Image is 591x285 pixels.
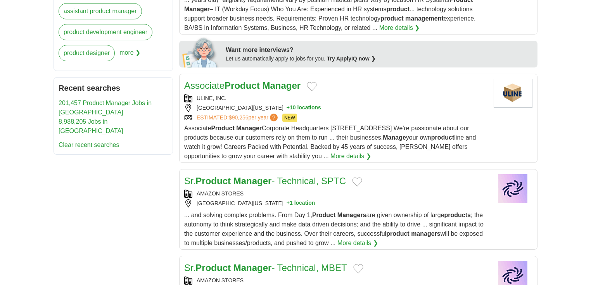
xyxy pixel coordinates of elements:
[59,142,119,148] a: Clear recent searches
[431,134,454,141] strong: product
[262,80,301,91] strong: Manager
[287,199,290,207] span: +
[119,45,140,66] span: more ❯
[184,263,347,273] a: Sr.Product Manager- Technical, MBET
[184,176,346,186] a: Sr.Product Manager- Technical, SPTC
[236,125,262,131] strong: Manager
[411,230,441,237] strong: managers
[59,118,123,134] a: 8,988,205 Jobs in [GEOGRAPHIC_DATA]
[327,55,376,62] a: Try ApplyIQ now ❯
[494,79,532,108] img: Uline logo
[225,80,260,91] strong: Product
[337,212,366,218] strong: Managers
[59,82,168,94] h2: Recent searches
[184,104,487,112] div: [GEOGRAPHIC_DATA][US_STATE]
[195,176,231,186] strong: Product
[287,104,290,112] span: +
[380,15,404,22] strong: product
[337,238,378,248] a: More details ❯
[386,230,410,237] strong: product
[184,125,476,159] span: Associate Corporate Headquarters [STREET_ADDRESS] We're passionate about our products because our...
[405,15,444,22] strong: management
[233,263,272,273] strong: Manager
[59,24,152,40] a: product development engineer
[226,55,533,63] div: Let us automatically apply to jobs for you.
[352,177,362,187] button: Add to favorite jobs
[312,212,335,218] strong: Product
[233,176,272,186] strong: Manager
[197,95,226,101] a: ULINE, INC.
[184,190,487,198] div: AMAZON STORES
[195,263,231,273] strong: Product
[59,3,142,19] a: assistant product manager
[386,6,410,12] strong: product
[330,152,371,161] a: More details ❯
[270,114,278,121] span: ?
[184,6,210,12] strong: Manager
[184,80,301,91] a: AssociateProduct Manager
[59,45,115,61] a: product designer
[282,114,297,122] span: NEW
[226,45,533,55] div: Want more interviews?
[307,82,317,91] button: Add to favorite jobs
[229,114,249,121] span: $90,256
[184,276,487,285] div: AMAZON STORES
[379,23,420,33] a: More details ❯
[287,199,315,207] button: +1 location
[184,199,487,207] div: [GEOGRAPHIC_DATA][US_STATE]
[383,134,406,141] strong: Manage
[59,100,152,116] a: 201,457 Product Manager Jobs in [GEOGRAPHIC_DATA]
[444,212,471,218] strong: products
[211,125,234,131] strong: Product
[353,264,363,273] button: Add to favorite jobs
[182,36,220,67] img: apply-iq-scientist.png
[287,104,321,112] button: +10 locations
[494,174,532,203] img: Company logo
[184,212,484,246] span: ... and solving complex problems. From Day 1, are given ownership of large ; the autonomy to thin...
[197,114,279,122] a: ESTIMATED:$90,256per year?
